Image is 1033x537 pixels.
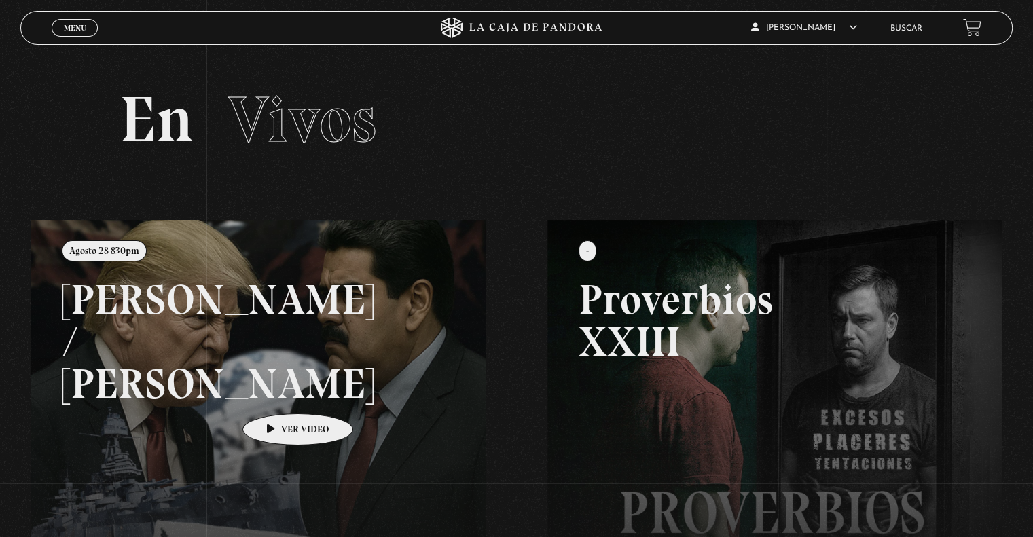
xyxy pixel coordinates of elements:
h2: En [120,88,913,152]
a: View your shopping cart [963,18,981,37]
a: Buscar [890,24,922,33]
span: Cerrar [59,35,91,45]
span: Menu [64,24,86,32]
span: Vivos [228,81,376,158]
span: [PERSON_NAME] [751,24,857,32]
